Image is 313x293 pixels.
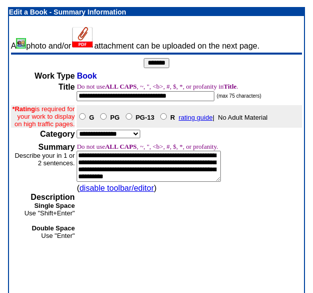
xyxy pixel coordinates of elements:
p: Edit a Book - Summary Information [9,8,304,16]
a: disable toolbar/editor [80,184,154,192]
b: Single Space [34,202,75,209]
a: rating guide [179,114,213,121]
b: Title [59,83,75,91]
img: Add Attachment [71,27,94,49]
font: Do not use , ~, ", <b>, #, $, *, or profanity in . [77,83,238,90]
div: ( ) [77,184,302,193]
b: ALL CAPS [105,83,137,90]
b: G [89,114,94,121]
b: Summary [38,143,75,151]
b: R [170,114,175,121]
font: Describe your in 1 or 2 sentences. [15,152,75,167]
b: Double Space [32,224,75,232]
font: Use "Shift+Enter" Use "Enter" [25,202,75,239]
span: Book [77,72,97,80]
b: PG [110,114,120,121]
b: PG-13 [136,114,155,121]
img: Add/Remove Photo [16,38,26,49]
font: | No Adult Material [77,114,267,121]
b: ALL CAPS [105,143,137,150]
b: Description [31,193,75,201]
font: (max 75 characters) [217,93,261,99]
b: *Rating [12,105,35,113]
b: Category [40,130,75,138]
font: Do not use , ~, ", <b>, #, $, *, or profanity. [77,143,218,150]
td: A photo and/or attachment can be uploaded on the next page. [11,27,302,51]
font: is required for your work to display on high traffic pages. [12,105,75,128]
b: Work Type [35,72,75,80]
b: Title [224,83,237,90]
